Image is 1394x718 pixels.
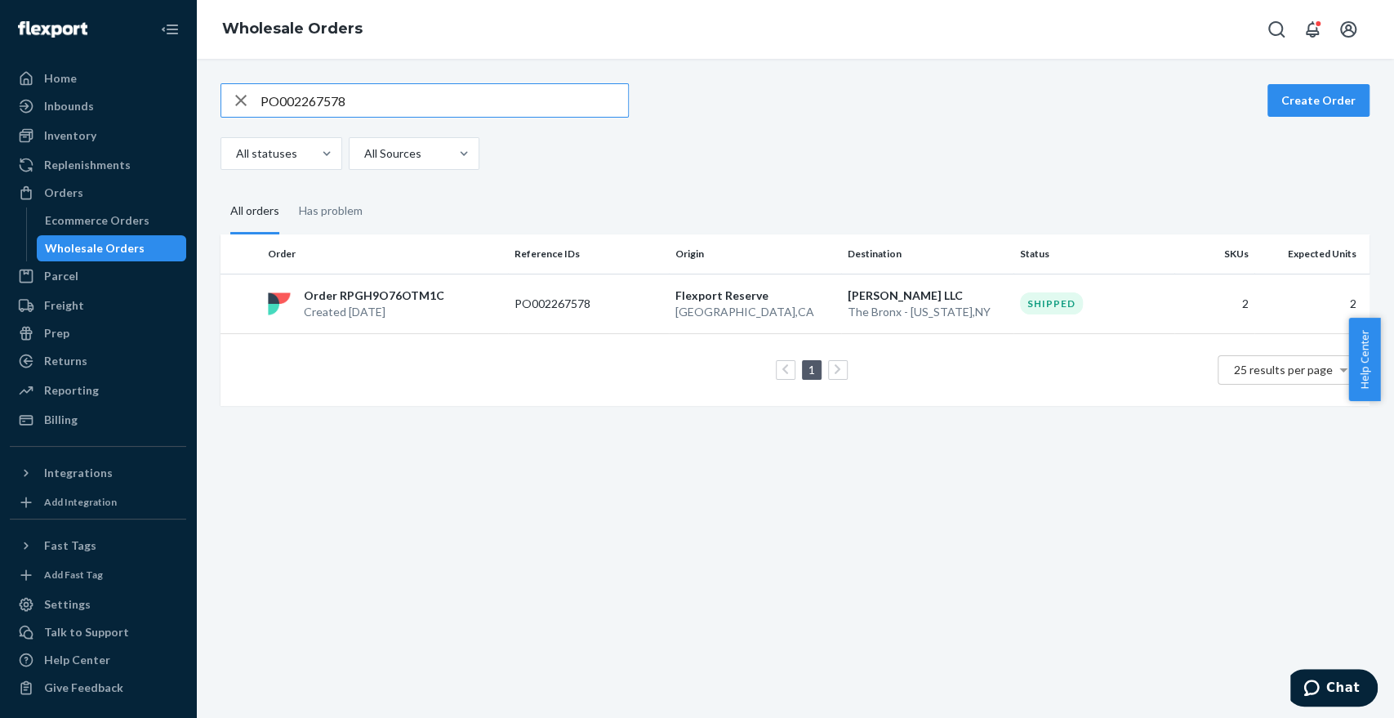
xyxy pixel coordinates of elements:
div: Billing [44,412,78,428]
img: flexport logo [268,292,291,315]
div: Parcel [44,268,78,284]
a: Add Fast Tag [10,565,186,585]
div: Inbounds [44,98,94,114]
a: Parcel [10,263,186,289]
a: Inventory [10,123,186,149]
iframe: Opens a widget where you can chat to one of our agents [1290,669,1378,710]
p: [PERSON_NAME] LLC [848,288,1007,304]
div: Reporting [44,382,99,399]
a: Returns [10,348,186,374]
div: Integrations [44,465,113,481]
div: Replenishments [44,157,131,173]
a: Prep [10,320,186,346]
p: Created [DATE] [304,304,444,320]
button: Open Search Box [1260,13,1293,46]
td: 2 [1174,274,1254,333]
a: Billing [10,407,186,433]
a: Settings [10,591,186,618]
th: Origin [669,234,841,274]
div: Wholesale Orders [45,240,145,256]
button: Talk to Support [10,619,186,645]
p: Flexport Reserve [675,288,835,304]
div: Freight [44,297,84,314]
th: Status [1013,234,1174,274]
a: Help Center [10,647,186,673]
a: Wholesale Orders [37,235,187,261]
input: All Sources [363,145,364,162]
div: Orders [44,185,83,201]
div: Prep [44,325,69,341]
img: Flexport logo [18,21,87,38]
a: Replenishments [10,152,186,178]
div: All orders [230,190,279,234]
button: Close Navigation [154,13,186,46]
div: Inventory [44,127,96,144]
p: [GEOGRAPHIC_DATA] , CA [675,304,835,320]
th: Reference IDs [508,234,669,274]
a: Reporting [10,377,186,404]
a: Ecommerce Orders [37,207,187,234]
div: Returns [44,353,87,369]
div: Has problem [299,190,363,232]
button: Open notifications [1296,13,1329,46]
p: Order RPGH9O76OTM1C [304,288,444,304]
a: Wholesale Orders [222,20,363,38]
th: Destination [841,234,1013,274]
div: Ecommerce Orders [45,212,149,229]
button: Integrations [10,460,186,486]
th: Expected Units [1254,234,1370,274]
div: Give Feedback [44,680,123,696]
p: PO002267578 [514,296,645,312]
a: Freight [10,292,186,319]
p: The Bronx - [US_STATE] , NY [848,304,1007,320]
div: Fast Tags [44,537,96,554]
div: Add Fast Tag [44,568,103,582]
th: Order [261,234,508,274]
button: Give Feedback [10,675,186,701]
a: Inbounds [10,93,186,119]
ol: breadcrumbs [209,6,376,53]
th: SKUs [1174,234,1254,274]
a: Page 1 is your current page [805,363,818,377]
div: Settings [44,596,91,613]
div: Add Integration [44,495,117,509]
div: Talk to Support [44,624,129,640]
input: All statuses [234,145,236,162]
span: 25 results per page [1234,363,1333,377]
a: Orders [10,180,186,206]
button: Create Order [1267,84,1370,117]
input: Search orders [261,84,628,117]
div: Shipped [1020,292,1083,314]
td: 2 [1254,274,1370,333]
div: Home [44,70,77,87]
a: Add Integration [10,493,186,512]
button: Fast Tags [10,533,186,559]
button: Open account menu [1332,13,1365,46]
button: Help Center [1348,318,1380,401]
div: Help Center [44,652,110,668]
a: Home [10,65,186,91]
